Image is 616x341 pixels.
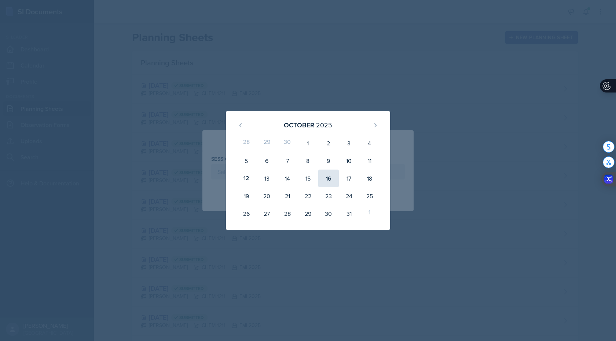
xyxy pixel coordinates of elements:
[318,152,339,170] div: 9
[298,187,318,205] div: 22
[277,205,298,222] div: 28
[339,134,359,152] div: 3
[318,205,339,222] div: 30
[277,170,298,187] div: 14
[277,152,298,170] div: 7
[257,205,277,222] div: 27
[298,170,318,187] div: 15
[284,120,314,130] div: October
[359,134,380,152] div: 4
[236,170,257,187] div: 12
[236,187,257,205] div: 19
[316,120,332,130] div: 2025
[359,205,380,222] div: 1
[236,134,257,152] div: 28
[257,170,277,187] div: 13
[236,205,257,222] div: 26
[339,205,359,222] div: 31
[359,187,380,205] div: 25
[339,152,359,170] div: 10
[277,187,298,205] div: 21
[339,187,359,205] div: 24
[298,134,318,152] div: 1
[236,152,257,170] div: 5
[359,170,380,187] div: 18
[257,134,277,152] div: 29
[359,152,380,170] div: 11
[257,187,277,205] div: 20
[318,134,339,152] div: 2
[339,170,359,187] div: 17
[298,152,318,170] div: 8
[257,152,277,170] div: 6
[298,205,318,222] div: 29
[318,187,339,205] div: 23
[277,134,298,152] div: 30
[318,170,339,187] div: 16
